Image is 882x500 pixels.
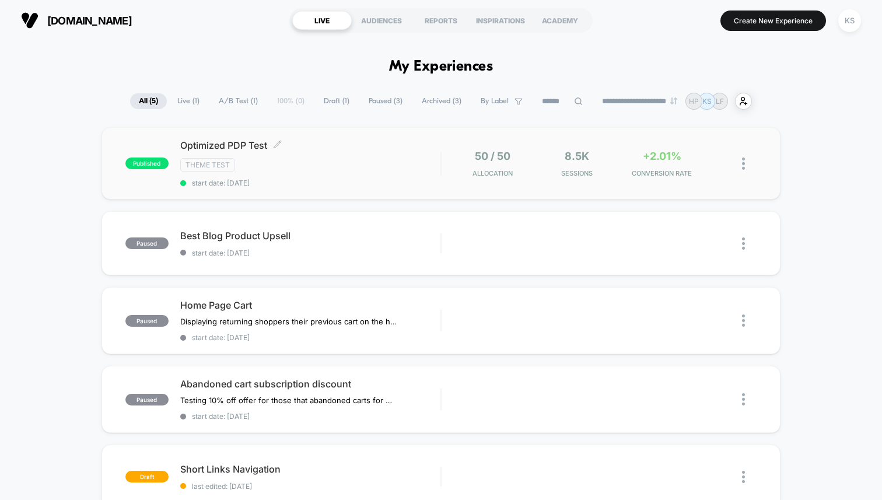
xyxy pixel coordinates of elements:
span: paused [125,394,169,405]
img: Visually logo [21,12,38,29]
img: close [742,314,745,327]
div: KS [838,9,861,32]
span: Abandoned cart subscription discount [180,378,440,390]
span: Home Page Cart [180,299,440,311]
span: 8.5k [565,150,589,162]
span: [DOMAIN_NAME] [47,15,132,27]
span: All ( 5 ) [130,93,167,109]
button: Create New Experience [720,11,826,31]
span: CONVERSION RATE [622,169,701,177]
p: LF [716,97,724,106]
button: KS [835,9,864,33]
span: start date: [DATE] [180,333,440,342]
img: close [742,237,745,250]
span: Paused ( 3 ) [360,93,411,109]
span: Allocation [473,169,513,177]
span: published [125,158,169,169]
span: Theme Test [180,158,235,172]
div: AUDIENCES [352,11,411,30]
span: Archived ( 3 ) [413,93,470,109]
span: 50 / 50 [475,150,510,162]
span: Testing 10% off offer for those that abandoned carts for melts subscription. [180,396,397,405]
div: LIVE [292,11,352,30]
span: Best Blog Product Upsell [180,230,440,242]
span: paused [125,237,169,249]
span: start date: [DATE] [180,179,440,187]
img: end [670,97,677,104]
span: Short Links Navigation [180,463,440,475]
span: Live ( 1 ) [169,93,208,109]
span: Optimized PDP Test [180,139,440,151]
div: ACADEMY [530,11,590,30]
span: start date: [DATE] [180,249,440,257]
span: last edited: [DATE] [180,482,440,491]
p: KS [702,97,712,106]
span: start date: [DATE] [180,412,440,421]
div: INSPIRATIONS [471,11,530,30]
span: Displaying returning shoppers their previous cart on the home page [180,317,397,326]
span: +2.01% [643,150,681,162]
span: draft [125,471,169,482]
div: REPORTS [411,11,471,30]
span: A/B Test ( 1 ) [210,93,267,109]
span: Draft ( 1 ) [315,93,358,109]
span: paused [125,315,169,327]
button: [DOMAIN_NAME] [17,11,135,30]
img: close [742,158,745,170]
img: close [742,471,745,483]
img: close [742,393,745,405]
p: HP [689,97,699,106]
h1: My Experiences [389,58,494,75]
span: By Label [481,97,509,106]
span: Sessions [538,169,617,177]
